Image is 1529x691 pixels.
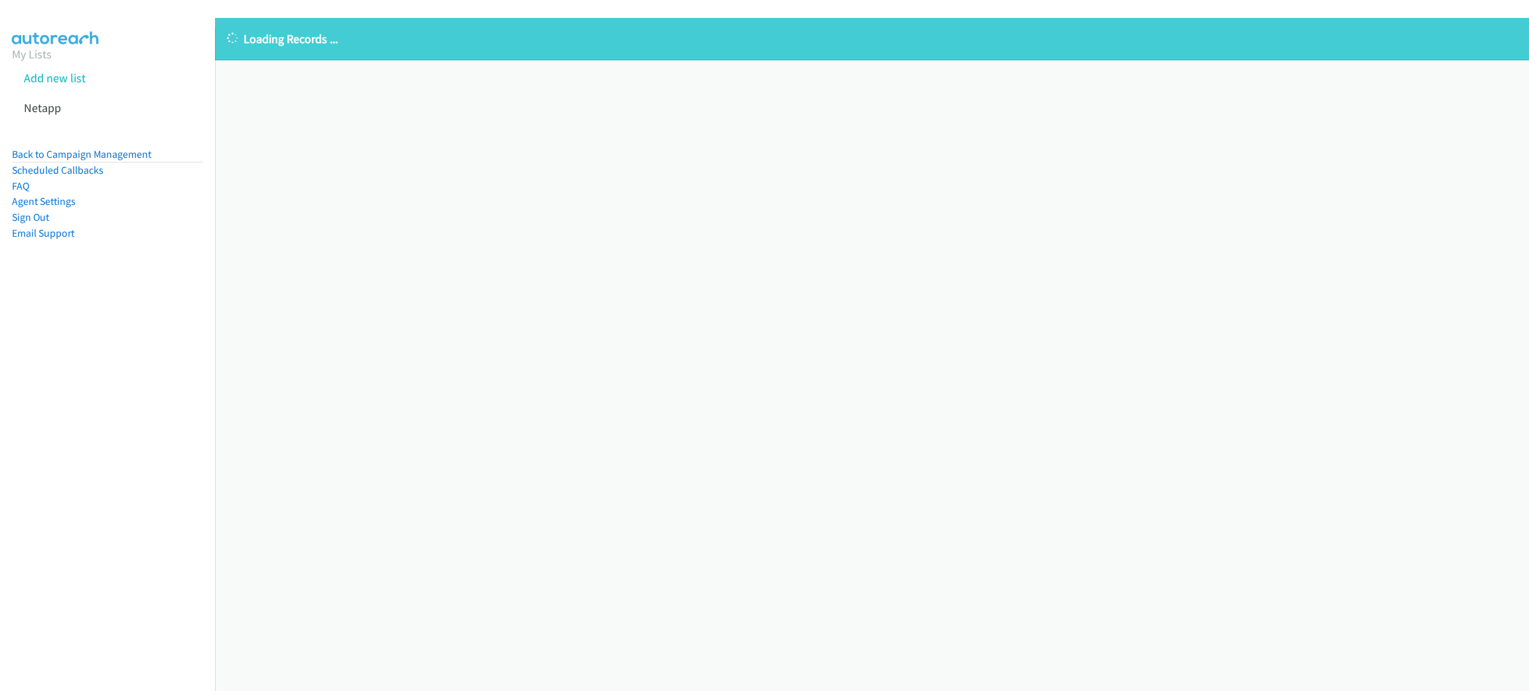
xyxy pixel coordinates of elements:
[24,70,86,86] a: Add new list
[12,227,74,239] a: Email Support
[12,148,151,160] a: Back to Campaign Management
[227,30,1517,48] p: Loading Records ...
[24,100,61,115] a: Netapp
[12,164,104,176] a: Scheduled Callbacks
[12,195,76,208] a: Agent Settings
[12,46,52,62] a: My Lists
[12,180,29,192] a: FAQ
[12,211,49,223] a: Sign Out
